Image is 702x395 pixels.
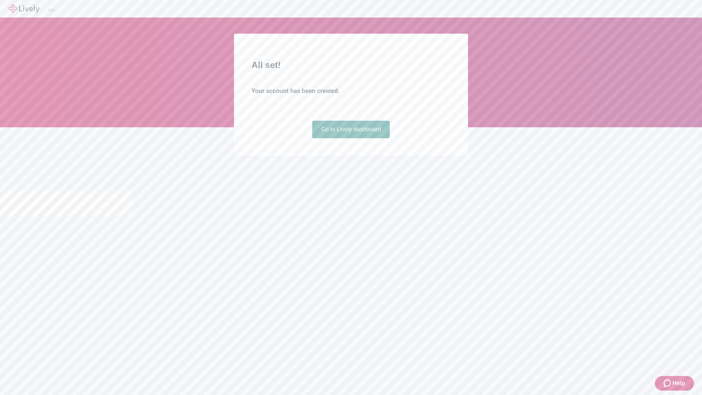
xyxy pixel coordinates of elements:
[672,379,685,388] span: Help
[48,9,54,11] button: Log out
[252,87,450,95] h4: Your account has been created.
[252,59,450,72] h2: All set!
[655,376,694,391] button: Zendesk support iconHelp
[312,121,390,138] a: Go to Lively dashboard
[664,379,672,388] svg: Zendesk support icon
[9,4,39,13] img: Lively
